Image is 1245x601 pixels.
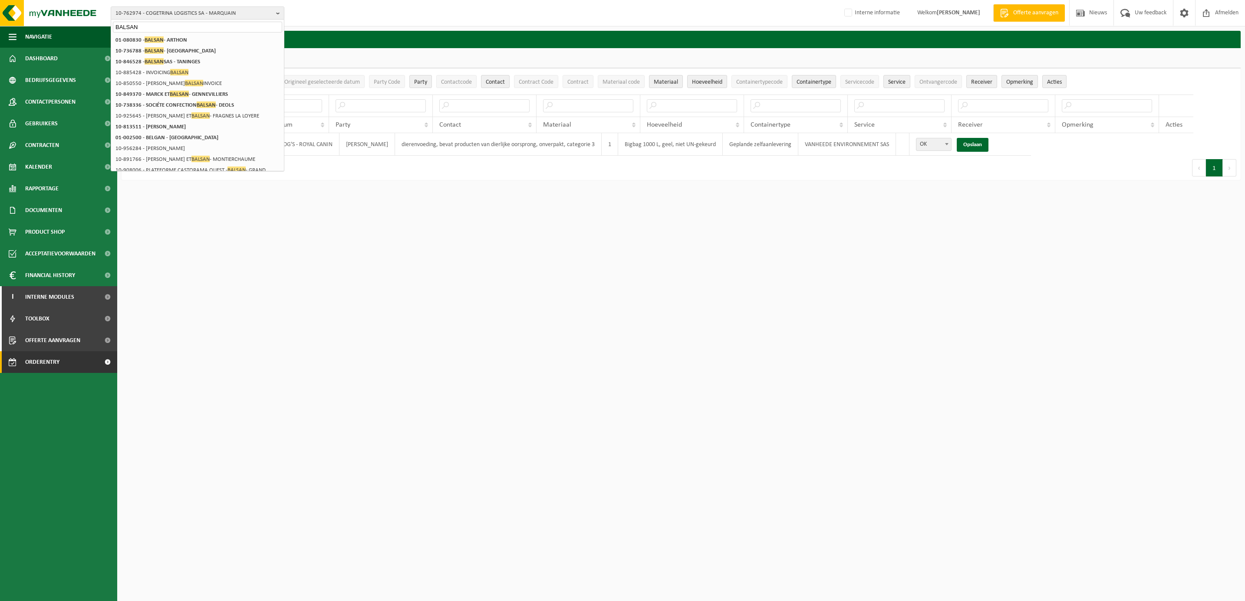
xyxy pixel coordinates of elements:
span: Dashboard [25,48,58,69]
span: Navigatie [25,26,52,48]
button: ReceiverReceiver: Activate to sort [966,75,997,88]
td: [PERSON_NAME] [339,133,395,156]
li: 10-850550 - [PERSON_NAME] INVOICE [113,78,282,89]
button: 1 [1206,159,1223,176]
span: Ontvangercode [919,79,957,85]
td: VANHEEDE ENVIRONNEMENT SAS [798,133,896,156]
span: Offerte aanvragen [25,330,80,351]
span: Materiaal [543,121,571,128]
li: 10-925645 - [PERSON_NAME] ET - FRAGNES LA LOYERE [113,111,282,121]
td: Bigbag 1000 L, geel, niet UN-gekeurd [618,133,723,156]
span: Contracten [25,134,59,156]
strong: 01-002500 - BELGAN - [GEOGRAPHIC_DATA] [115,135,218,140]
button: MateriaalMateriaal: Activate to sort [649,75,683,88]
a: Opslaan [957,138,988,152]
span: BALSAN [197,101,216,108]
button: Party CodeParty Code: Activate to sort [369,75,405,88]
td: LOG'S - ROYAL CANIN [274,133,339,156]
a: Offerte aanvragen [993,4,1065,22]
span: Hoeveelheid [692,79,722,85]
button: ContractContract: Activate to sort [563,75,593,88]
strong: 10-738336 - SOCIÉTE CONFECTION - DEOLS [115,101,234,108]
span: Party [336,121,350,128]
td: Geplande zelfaanlevering [723,133,798,156]
span: Acties [1166,121,1182,128]
span: Hoeveelheid [647,121,682,128]
button: ContainertypecodeContainertypecode: Activate to sort [731,75,787,88]
strong: 10-849370 - MARCK ET - GENNEVILLIERS [115,91,228,97]
span: Toolbox [25,308,49,330]
span: Acceptatievoorwaarden [25,243,96,265]
span: Contactcode [441,79,472,85]
span: Offerte aanvragen [1011,9,1061,17]
button: Acties [1042,75,1067,88]
span: Acties [1047,79,1062,85]
button: PartyParty: Activate to sort [409,75,432,88]
button: HoeveelheidHoeveelheid: Activate to sort [687,75,727,88]
span: Gebruikers [25,113,58,134]
h2: Orderentry Goedkeuring [122,31,1241,48]
button: Origineel geselecteerde datumOrigineel geselecteerde datum: Activate to sort [280,75,365,88]
button: OntvangercodeOntvangercode: Activate to sort [915,75,962,88]
span: 10-762974 - COGETRINA LOGISTICS SA - MARQUAIN [115,7,273,20]
span: Bedrijfsgegevens [25,69,76,91]
button: ContactContact: Activate to sort [481,75,510,88]
strong: 10-846528 - SAS - TANINGES [115,58,200,65]
label: Interne informatie [843,7,900,20]
button: 10-762974 - COGETRINA LOGISTICS SA - MARQUAIN [111,7,284,20]
span: Party [414,79,427,85]
span: Contactpersonen [25,91,76,113]
span: Rapportage [25,178,59,199]
span: Materiaal [654,79,678,85]
li: 10-891766 - [PERSON_NAME] ET - MONTIERCHAUME [113,154,282,165]
td: dierenvoeding, bevat producten van dierlijke oorsprong, onverpakt, categorie 3 [395,133,602,156]
span: Documenten [25,199,62,221]
button: ServicecodeServicecode: Activate to sort [840,75,879,88]
span: Contract [567,79,589,85]
span: Origineel geselecteerde datum [284,79,360,85]
span: BALSAN [145,47,164,54]
button: Previous [1192,159,1206,176]
span: Containertypecode [736,79,783,85]
span: Kalender [25,156,52,178]
span: Contact [439,121,461,128]
span: Materiaal code [603,79,640,85]
strong: 10-813511 - [PERSON_NAME] [115,124,186,130]
span: Containertype [751,121,790,128]
input: Zoeken naar gekoppelde vestigingen [113,22,282,33]
span: Containertype [797,79,831,85]
span: Financial History [25,265,75,286]
button: ServiceService: Activate to sort [883,75,910,88]
button: OpmerkingOpmerking: Activate to sort [1001,75,1038,88]
li: 10-885428 - INVOICING [113,67,282,78]
span: Orderentry Goedkeuring [25,351,98,373]
span: Party Code [374,79,400,85]
span: Contract Code [519,79,553,85]
button: Next [1223,159,1236,176]
span: Interne modules [25,286,74,308]
button: Contract CodeContract Code: Activate to sort [514,75,558,88]
span: BALSAN [227,167,246,173]
span: OK [916,138,951,150]
span: Service [854,121,875,128]
span: Servicecode [845,79,874,85]
span: BALSAN [170,69,188,75]
span: Receiver [971,79,992,85]
span: Product Shop [25,221,65,243]
span: BALSAN [145,58,164,65]
span: BALSAN [191,112,210,119]
td: 1 [602,133,618,156]
span: BALSAN [185,80,203,86]
span: BALSAN [170,91,189,97]
span: BALSAN [145,36,164,43]
strong: 10-736788 - - [GEOGRAPHIC_DATA] [115,47,216,54]
button: ContactcodeContactcode: Activate to sort [436,75,477,88]
span: I [9,286,16,308]
span: Service [888,79,906,85]
button: Materiaal codeMateriaal code: Activate to sort [598,75,645,88]
span: Opmerking [1006,79,1033,85]
span: Receiver [958,121,983,128]
button: ContainertypeContainertype: Activate to sort [792,75,836,88]
strong: 01-080830 - - ARTHON [115,36,187,43]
